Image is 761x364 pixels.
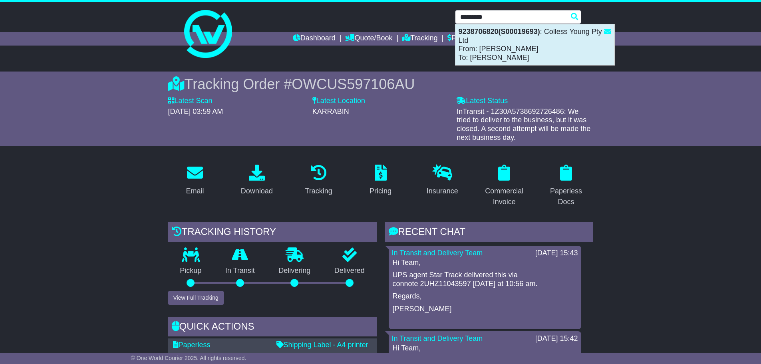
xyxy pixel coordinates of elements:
div: Tracking [305,186,332,197]
div: RECENT CHAT [385,222,593,244]
p: [PERSON_NAME] [393,305,577,314]
span: © One World Courier 2025. All rights reserved. [131,355,246,361]
span: OWCUS597106AU [292,76,415,92]
p: In Transit [213,267,267,275]
a: Email [181,162,209,199]
div: Tracking Order # [168,76,593,93]
a: Paperless Docs [539,162,593,210]
p: Hi Team, [393,344,577,353]
a: Insurance [421,162,463,199]
a: Pricing [364,162,397,199]
a: Tracking [402,32,437,46]
span: KARRABIN [312,107,349,115]
a: In Transit and Delivery Team [392,334,483,342]
p: UPS agent Star Track delivered this via connote 2UHZ11043597 [DATE] at 10:56 am. [393,271,577,288]
a: In Transit and Delivery Team [392,249,483,257]
div: [DATE] 15:42 [535,334,578,343]
a: Tracking [300,162,337,199]
div: Commercial Invoice [483,186,526,207]
div: : Colless Young Pty Ltd From: [PERSON_NAME] To: [PERSON_NAME] [455,24,614,65]
div: Pricing [370,186,391,197]
label: Latest Status [457,97,508,105]
a: Paperless [173,341,211,349]
a: Commercial Invoice [477,162,531,210]
a: Financials [447,32,484,46]
p: Delivered [322,267,377,275]
label: Latest Scan [168,97,213,105]
p: Hi Team, [393,259,577,267]
div: Email [186,186,204,197]
div: Tracking history [168,222,377,244]
div: Quick Actions [168,317,377,338]
button: View Full Tracking [168,291,224,305]
div: Insurance [427,186,458,197]
div: Download [241,186,273,197]
span: InTransit - 1Z30A5738692726486: We tried to deliver to the business, but it was closed. A second ... [457,107,590,141]
strong: 9238706820(S00019693) [459,28,540,36]
a: Download [236,162,278,199]
a: Dashboard [293,32,336,46]
p: Delivering [267,267,323,275]
p: Pickup [168,267,214,275]
div: [DATE] 15:43 [535,249,578,258]
a: Quote/Book [345,32,392,46]
a: Shipping Label - A4 printer [276,341,368,349]
label: Latest Location [312,97,365,105]
span: [DATE] 03:59 AM [168,107,223,115]
p: Regards, [393,292,577,301]
div: Paperless Docs [544,186,588,207]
